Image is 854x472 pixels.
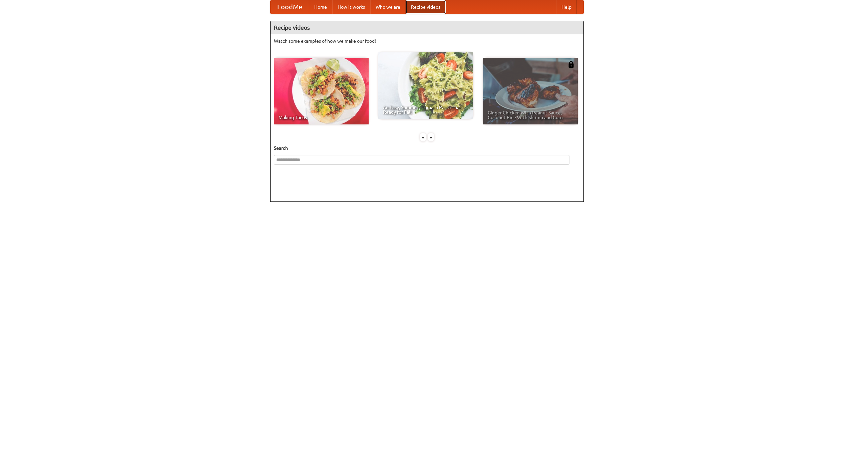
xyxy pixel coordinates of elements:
a: An Easy, Summery Tomato Pasta That's Ready for Fall [378,52,473,119]
a: Who we are [370,0,406,14]
a: Making Tacos [274,58,369,124]
div: « [420,133,426,141]
a: How it works [332,0,370,14]
div: » [428,133,434,141]
a: Help [556,0,577,14]
a: Home [309,0,332,14]
img: 483408.png [568,61,574,68]
h5: Search [274,145,580,151]
a: FoodMe [271,0,309,14]
span: An Easy, Summery Tomato Pasta That's Ready for Fall [383,105,468,114]
h4: Recipe videos [271,21,583,34]
span: Making Tacos [279,115,364,120]
a: Recipe videos [406,0,446,14]
p: Watch some examples of how we make our food! [274,38,580,44]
